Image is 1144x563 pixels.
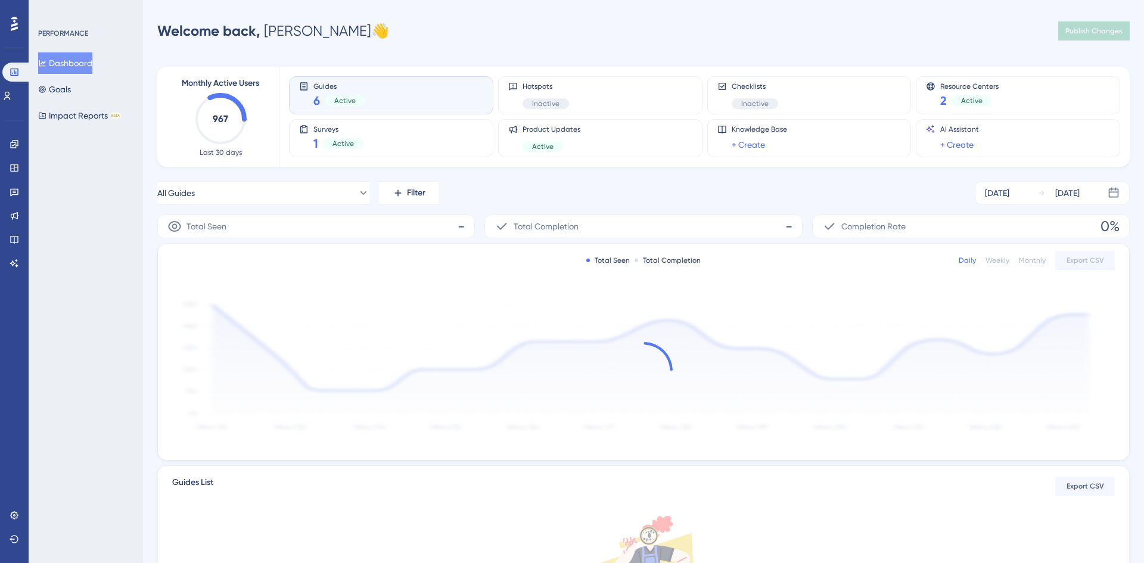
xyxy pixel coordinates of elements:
[157,22,260,39] span: Welcome back,
[313,125,363,133] span: Surveys
[379,181,439,205] button: Filter
[1067,256,1104,265] span: Export CSV
[1067,481,1104,491] span: Export CSV
[1055,477,1115,496] button: Export CSV
[785,217,792,236] span: -
[38,79,71,100] button: Goals
[38,105,121,126] button: Impact ReportsBETA
[157,186,195,200] span: All Guides
[732,138,765,152] a: + Create
[172,475,213,497] span: Guides List
[313,135,318,152] span: 1
[986,256,1009,265] div: Weekly
[38,29,88,38] div: PERFORMANCE
[741,99,769,108] span: Inactive
[313,92,320,109] span: 6
[1055,251,1115,270] button: Export CSV
[523,82,569,91] span: Hotspots
[586,256,630,265] div: Total Seen
[635,256,701,265] div: Total Completion
[157,21,389,41] div: [PERSON_NAME] 👋
[959,256,976,265] div: Daily
[523,125,580,134] span: Product Updates
[1101,217,1120,236] span: 0%
[532,99,559,108] span: Inactive
[532,142,554,151] span: Active
[1019,256,1046,265] div: Monthly
[940,125,979,134] span: AI Assistant
[200,148,242,157] span: Last 30 days
[940,138,974,152] a: + Create
[334,96,356,105] span: Active
[985,186,1009,200] div: [DATE]
[1065,26,1123,36] span: Publish Changes
[940,92,947,109] span: 2
[841,219,906,234] span: Completion Rate
[940,82,999,90] span: Resource Centers
[458,217,465,236] span: -
[332,139,354,148] span: Active
[213,113,228,125] text: 967
[182,76,259,91] span: Monthly Active Users
[732,125,787,134] span: Knowledge Base
[157,181,369,205] button: All Guides
[1055,186,1080,200] div: [DATE]
[186,219,226,234] span: Total Seen
[110,113,121,119] div: BETA
[407,186,425,200] span: Filter
[313,82,365,90] span: Guides
[961,96,983,105] span: Active
[514,219,579,234] span: Total Completion
[732,82,778,91] span: Checklists
[38,52,92,74] button: Dashboard
[1058,21,1130,41] button: Publish Changes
